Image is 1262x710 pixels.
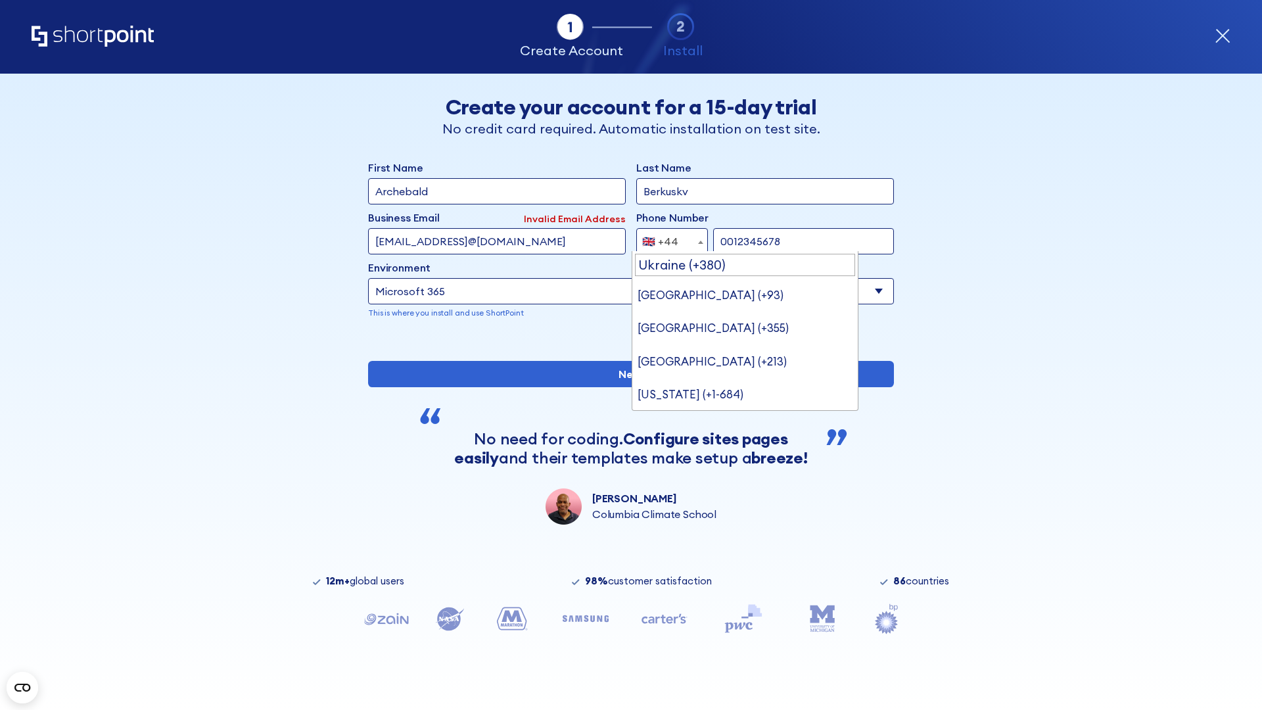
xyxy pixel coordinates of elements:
input: Search [635,254,856,276]
li: [GEOGRAPHIC_DATA] (+93) [632,279,858,312]
li: [US_STATE] (+1-684) [632,378,858,411]
button: Open CMP widget [7,672,38,703]
li: [GEOGRAPHIC_DATA] (+355) [632,312,858,344]
li: [GEOGRAPHIC_DATA] (+213) [632,345,858,378]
